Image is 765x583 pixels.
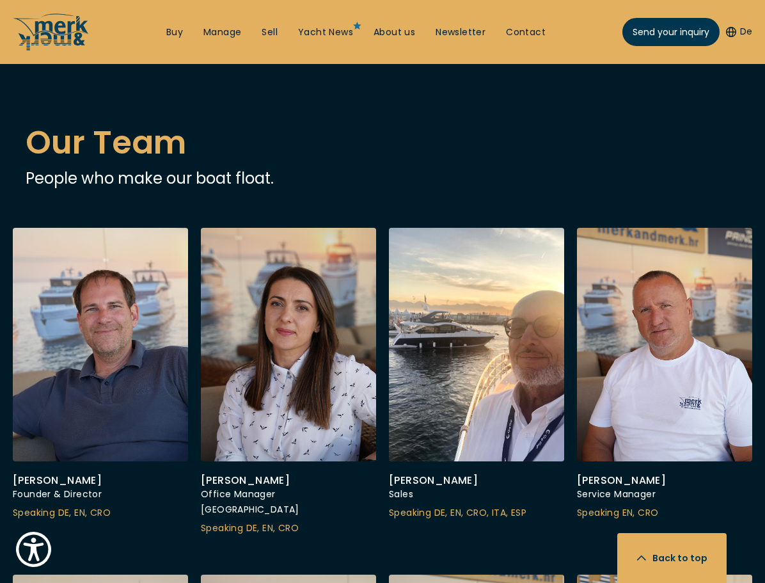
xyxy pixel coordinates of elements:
div: Service Manager [577,487,752,502]
div: [PERSON_NAME] [577,474,752,487]
div: Sales [389,487,564,502]
a: Contact [506,26,546,39]
a: Newsletter [436,26,485,39]
div: Speaking [389,506,564,521]
div: [PERSON_NAME] [13,474,188,487]
span: Send your inquiry [633,26,709,39]
a: Yacht News [298,26,353,39]
a: Sell [262,26,278,39]
div: [PERSON_NAME] [201,474,376,487]
button: Back to top [617,533,727,583]
div: [PERSON_NAME] [389,474,564,487]
button: De [726,26,752,38]
button: Show Accessibility Preferences [13,529,54,570]
div: Speaking [201,521,376,536]
div: Office Manager [GEOGRAPHIC_DATA] [201,487,376,518]
div: Founder & Director [13,487,188,502]
p: People who make our boat float. [26,167,739,189]
div: Speaking [577,506,752,521]
div: Speaking [13,506,188,521]
a: About us [374,26,415,39]
a: / [13,40,90,55]
a: Buy [166,26,183,39]
h2: Our Team [26,118,739,167]
span: EN, CRO [622,506,659,519]
a: Manage [203,26,241,39]
span: DE, EN, CRO [246,522,299,534]
span: DE, EN, CRO [58,506,111,519]
span: DE, EN, CRO, ITA, ESP [434,506,526,519]
a: Send your inquiry [622,18,720,46]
